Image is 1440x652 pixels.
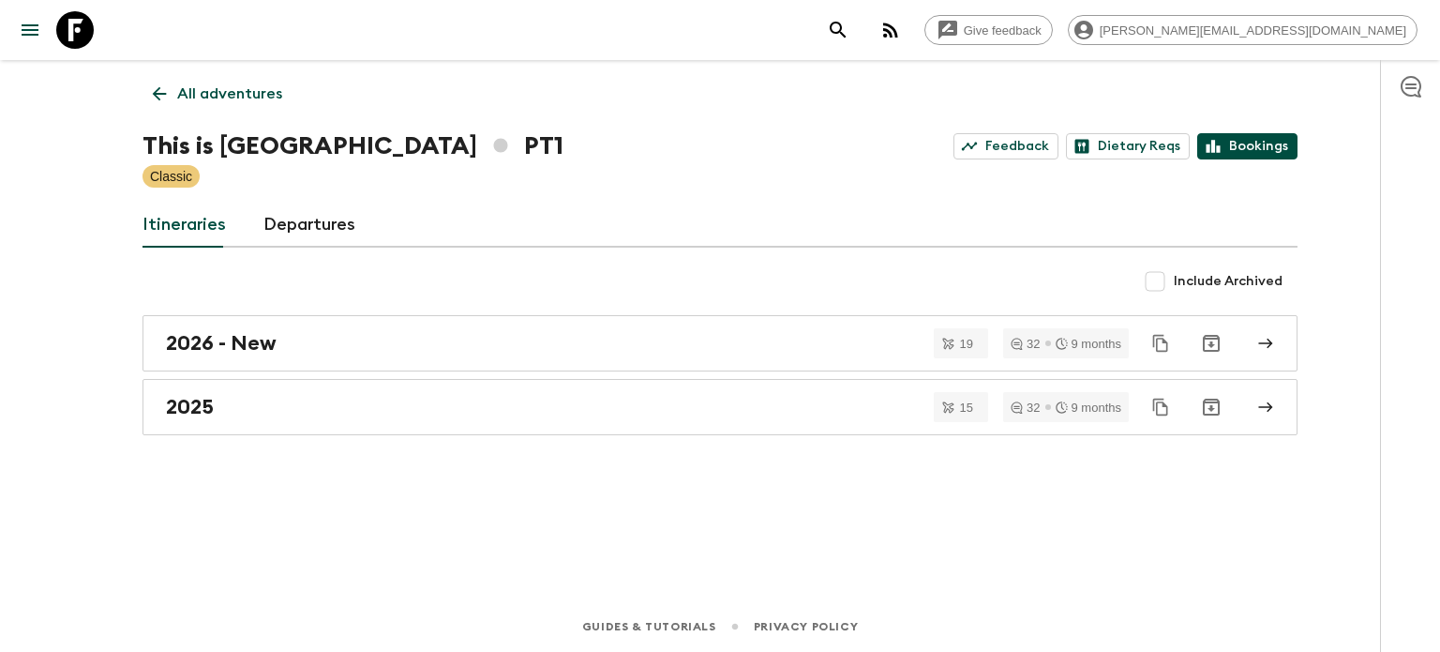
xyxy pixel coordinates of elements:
[582,616,716,637] a: Guides & Tutorials
[924,15,1053,45] a: Give feedback
[1056,338,1121,350] div: 9 months
[11,11,49,49] button: menu
[1011,402,1040,414] div: 32
[142,203,226,248] a: Itineraries
[953,23,1052,38] span: Give feedback
[1056,402,1121,414] div: 9 months
[1174,272,1282,291] span: Include Archived
[150,167,192,186] p: Classic
[166,331,277,356] h2: 2026 - New
[142,75,292,113] a: All adventures
[949,402,984,414] span: 15
[142,379,1297,435] a: 2025
[1144,326,1177,360] button: Duplicate
[1197,133,1297,159] a: Bookings
[1192,388,1230,426] button: Archive
[819,11,857,49] button: search adventures
[263,203,355,248] a: Departures
[949,338,984,350] span: 19
[177,83,282,105] p: All adventures
[1066,133,1190,159] a: Dietary Reqs
[142,315,1297,371] a: 2026 - New
[1144,390,1177,424] button: Duplicate
[754,616,858,637] a: Privacy Policy
[1192,325,1230,362] button: Archive
[1089,23,1417,38] span: [PERSON_NAME][EMAIL_ADDRESS][DOMAIN_NAME]
[1011,338,1040,350] div: 32
[142,128,563,165] h1: This is [GEOGRAPHIC_DATA] PT1
[166,395,214,419] h2: 2025
[953,133,1058,159] a: Feedback
[1068,15,1417,45] div: [PERSON_NAME][EMAIL_ADDRESS][DOMAIN_NAME]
